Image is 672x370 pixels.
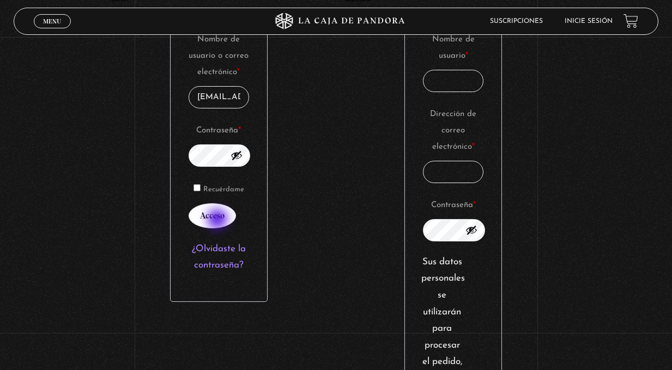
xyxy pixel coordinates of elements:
button: Acceso [189,203,236,228]
button: Mostrar contraseña [231,149,243,161]
a: ¿Olvidaste la contraseña? [192,244,246,270]
label: Contraseña [189,123,249,139]
span: Recuérdame [203,186,244,193]
span: Menu [43,18,61,25]
a: Inicie sesión [565,18,613,25]
label: Nombre de usuario [423,32,483,64]
button: Mostrar contraseña [465,224,477,236]
a: Suscripciones [490,18,543,25]
label: Contraseña [423,197,483,214]
label: Nombre de usuario o correo electrónico [189,32,249,81]
label: Dirección de correo electrónico [423,106,483,155]
span: Cerrar [39,27,65,34]
a: View your shopping cart [623,14,638,28]
input: Recuérdame [193,184,201,191]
